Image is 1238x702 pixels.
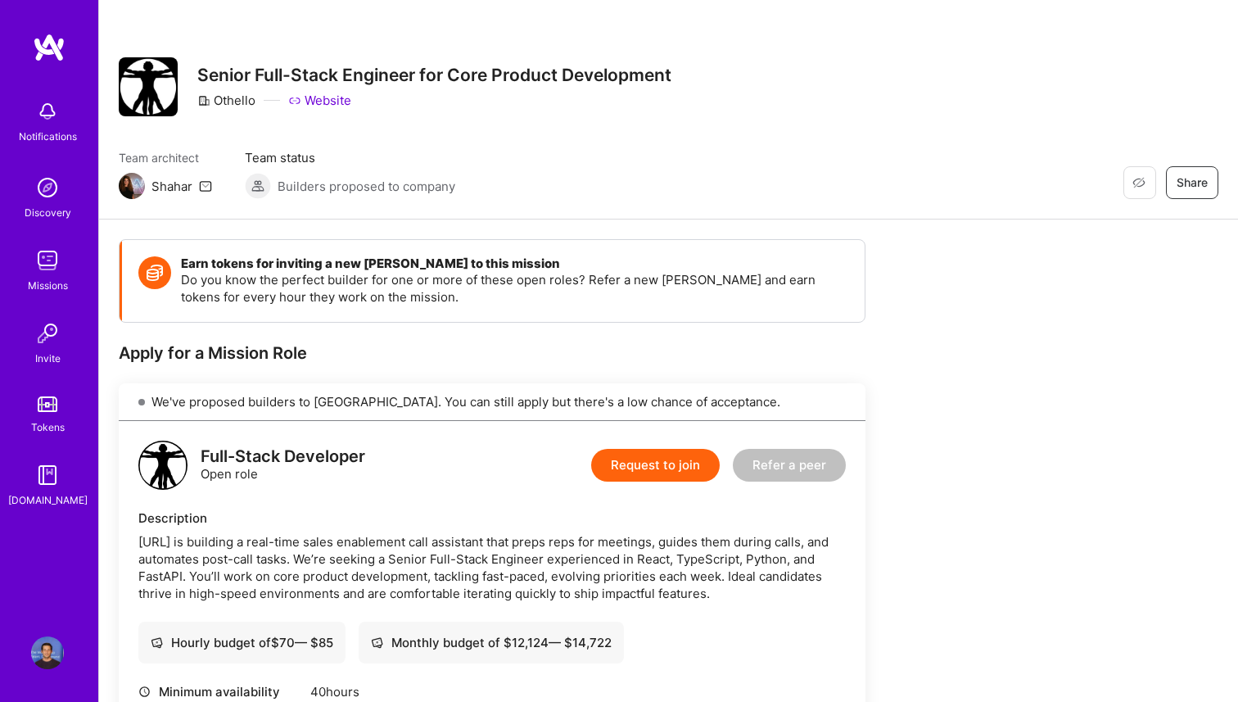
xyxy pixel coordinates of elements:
span: Team architect [119,149,212,166]
button: Request to join [591,449,720,482]
div: Hourly budget of $ 70 — $ 85 [151,634,333,651]
div: Minimum availability [138,683,302,700]
div: Discovery [25,204,71,221]
div: We've proposed builders to [GEOGRAPHIC_DATA]. You can still apply but there's a low chance of acc... [119,383,865,421]
div: 40 hours [310,683,531,700]
h4: Earn tokens for inviting a new [PERSON_NAME] to this mission [181,256,848,271]
a: Website [288,92,351,109]
img: logo [33,33,66,62]
i: icon Cash [151,636,163,649]
button: Refer a peer [733,449,846,482]
a: User Avatar [27,636,68,669]
div: Shahar [151,178,192,195]
img: Token icon [138,256,171,289]
span: Share [1177,174,1208,191]
span: Team status [245,149,455,166]
div: Notifications [19,128,77,145]
img: tokens [38,396,57,412]
img: teamwork [31,244,64,277]
div: Monthly budget of $ 12,124 — $ 14,722 [371,634,612,651]
div: [URL] is building a real-time sales enablement call assistant that preps reps for meetings, guide... [138,533,846,602]
div: Full-Stack Developer [201,448,365,465]
img: guide book [31,459,64,491]
div: Open role [201,448,365,482]
i: icon EyeClosed [1132,176,1145,189]
div: Othello [197,92,255,109]
div: [DOMAIN_NAME] [8,491,88,509]
span: Builders proposed to company [278,178,455,195]
img: Builders proposed to company [245,173,271,199]
div: Invite [35,350,61,367]
img: bell [31,95,64,128]
img: User Avatar [31,636,64,669]
i: icon Cash [371,636,383,649]
img: Team Architect [119,173,145,199]
button: Share [1166,166,1218,199]
i: icon CompanyGray [197,94,210,107]
img: Company Logo [119,57,178,116]
div: Apply for a Mission Role [119,342,865,364]
i: icon Clock [138,686,151,698]
p: Do you know the perfect builder for one or more of these open roles? Refer a new [PERSON_NAME] an... [181,271,848,306]
div: Missions [28,277,68,294]
img: Invite [31,317,64,350]
i: icon Mail [199,179,212,192]
img: discovery [31,171,64,204]
div: Tokens [31,419,65,436]
div: Description [138,510,846,527]
h3: Senior Full-Stack Engineer for Core Product Development [197,65,671,85]
img: logo [138,441,188,490]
